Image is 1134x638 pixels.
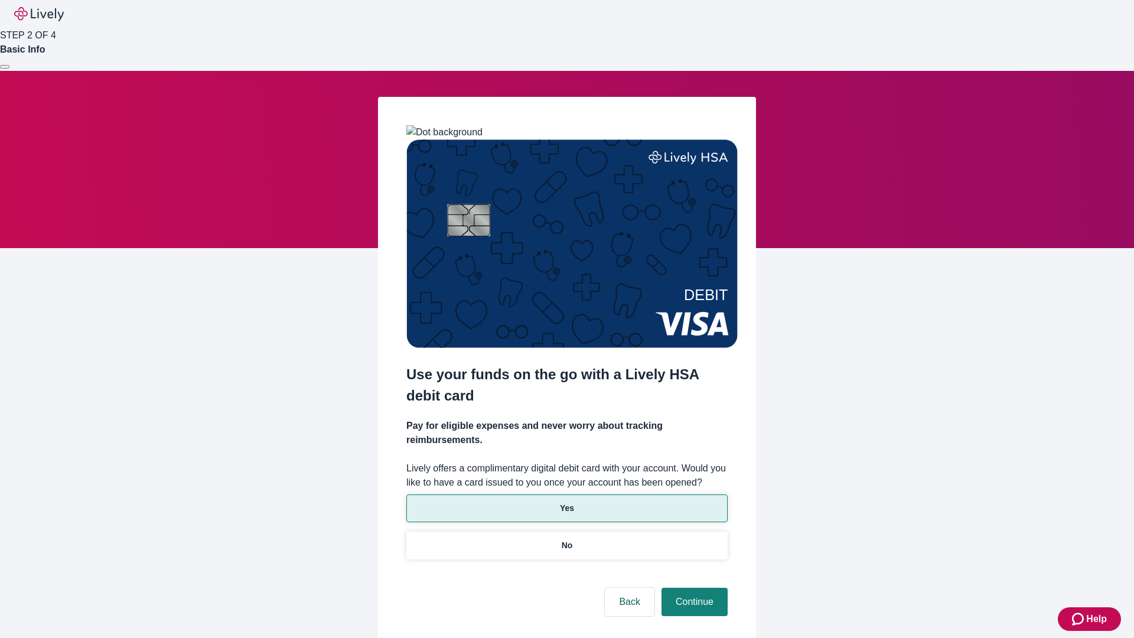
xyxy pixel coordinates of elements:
[1058,607,1121,631] button: Zendesk support iconHelp
[562,539,573,552] p: No
[1086,612,1107,626] span: Help
[406,139,738,348] img: Debit card
[406,461,728,490] label: Lively offers a complimentary digital debit card with your account. Would you like to have a card...
[406,494,728,522] button: Yes
[605,588,654,616] button: Back
[406,364,728,406] h2: Use your funds on the go with a Lively HSA debit card
[14,7,64,21] img: Lively
[406,532,728,559] button: No
[406,419,728,447] h4: Pay for eligible expenses and never worry about tracking reimbursements.
[661,588,728,616] button: Continue
[560,502,574,515] p: Yes
[406,125,483,139] img: Dot background
[1072,612,1086,626] svg: Zendesk support icon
